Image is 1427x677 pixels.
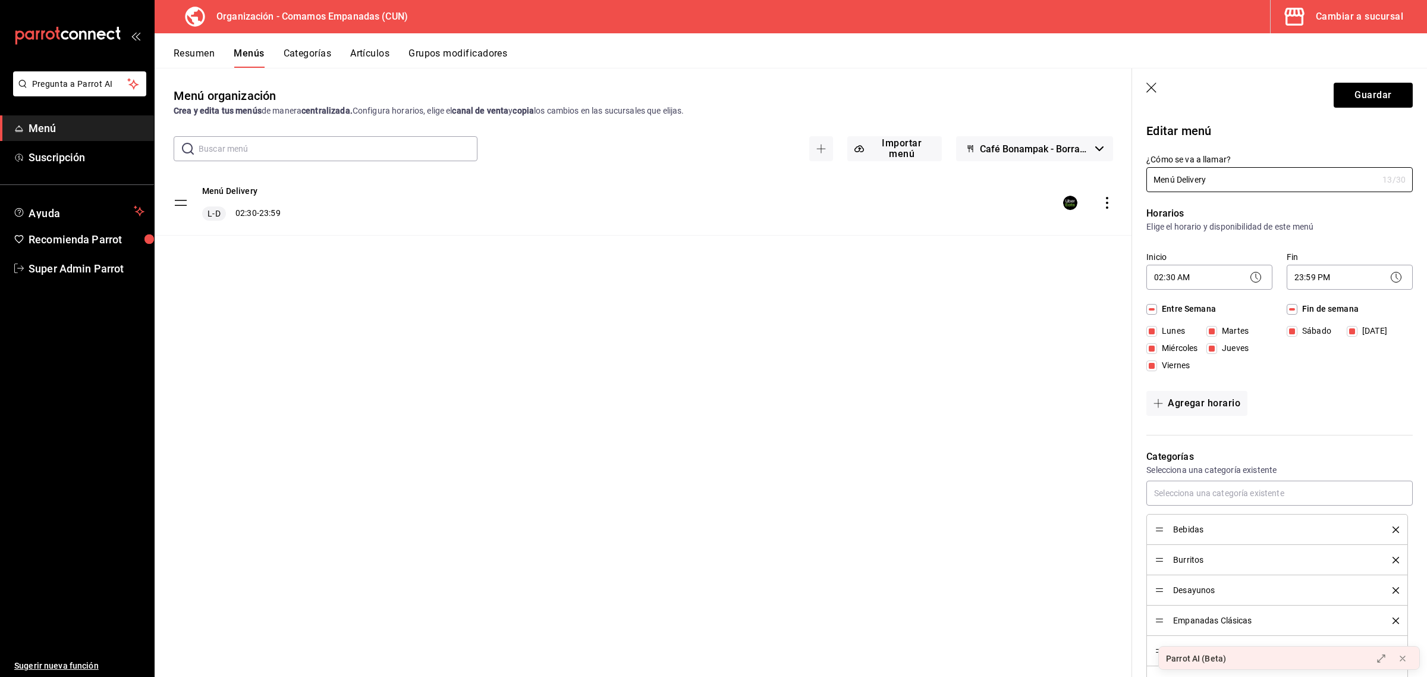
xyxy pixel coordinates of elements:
[29,231,144,247] span: Recomienda Parrot
[1157,359,1190,372] span: Viernes
[174,48,215,68] button: Resumen
[29,261,144,277] span: Super Admin Parrot
[1173,616,1375,625] span: Empanadas Clásicas
[1173,586,1375,594] span: Desayunos
[1384,526,1399,533] button: delete
[207,10,408,24] h3: Organización - Comamos Empanadas (CUN)
[1146,253,1272,261] label: Inicio
[1146,265,1272,290] div: 02:30 AM
[1157,325,1185,337] span: Lunes
[205,208,222,220] span: L-D
[14,660,144,672] span: Sugerir nueva función
[1146,481,1413,506] input: Selecciona una categoría existente
[1217,342,1249,355] span: Jueves
[1173,525,1375,534] span: Bebidas
[1357,325,1387,337] span: [DATE]
[452,106,508,115] strong: canal de venta
[1146,206,1413,221] p: Horarios
[1297,325,1331,337] span: Sábado
[1146,391,1247,416] button: Agregar horario
[350,48,389,68] button: Artículos
[1146,122,1413,140] p: Editar menú
[513,106,534,115] strong: copia
[1334,83,1413,108] button: Guardar
[202,206,281,221] div: 02:30 - 23:59
[1384,618,1399,624] button: delete
[1217,325,1249,337] span: Martes
[1146,221,1413,233] p: Elige el horario y disponibilidad de este menú
[1146,464,1413,476] p: Selecciona una categoría existente
[174,196,188,210] button: drag
[1297,303,1359,315] span: Fin de semana
[1146,155,1413,164] label: ¿Cómo se va a llamar?
[1157,303,1216,315] span: Entre Semana
[1166,653,1226,665] div: Parrot AI (Beta)
[174,87,276,105] div: Menú organización
[1287,265,1413,290] div: 23:59 PM
[1173,556,1375,564] span: Burritos
[847,136,942,161] button: Importar menú
[1146,450,1413,464] p: Categorías
[29,149,144,165] span: Suscripción
[1384,587,1399,594] button: delete
[155,171,1132,236] table: menu-maker-table
[174,106,262,115] strong: Crea y edita tus menús
[1101,197,1113,209] button: actions
[234,48,264,68] button: Menús
[131,31,140,40] button: open_drawer_menu
[1287,253,1413,261] label: Fin
[1384,557,1399,563] button: delete
[199,137,477,161] input: Buscar menú
[174,48,1427,68] div: navigation tabs
[13,71,146,96] button: Pregunta a Parrot AI
[1157,342,1197,355] span: Miércoles
[29,120,144,136] span: Menú
[8,86,146,99] a: Pregunta a Parrot AI
[1382,174,1406,186] div: 13 /30
[980,143,1090,155] span: Café Bonampak - Borrador
[956,136,1113,161] button: Café Bonampak - Borrador
[301,106,353,115] strong: centralizada.
[174,105,1113,117] div: de manera Configura horarios, elige el y los cambios en las sucursales que elijas.
[32,78,128,90] span: Pregunta a Parrot AI
[29,204,129,218] span: Ayuda
[202,185,257,197] button: Menú Delivery
[1316,8,1403,25] div: Cambiar a sucursal
[284,48,332,68] button: Categorías
[408,48,507,68] button: Grupos modificadores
